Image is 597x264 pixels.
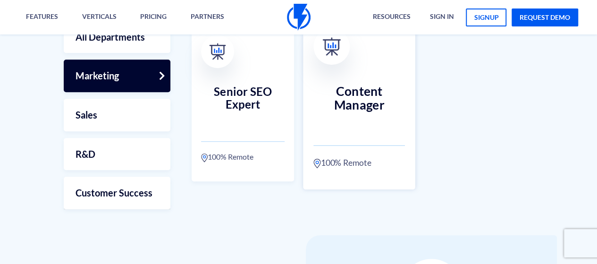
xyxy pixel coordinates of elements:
a: Customer Success [64,177,170,209]
a: R&D [64,138,170,170]
a: Sales [64,99,170,131]
a: signup [466,9,506,26]
img: location.svg [313,158,320,169]
span: 100% Remote [320,156,371,169]
a: All Departments [64,21,170,53]
a: Senior SEO Expert 100% Remote [192,21,294,181]
a: Marketing [64,60,170,92]
h3: Senior SEO Expert [201,85,284,123]
img: location.svg [201,153,208,162]
img: 03.png [322,37,341,56]
a: request demo [512,9,578,26]
img: 03.png [210,43,226,60]
a: Content Manager 100% Remote [303,13,415,189]
h3: Content Manager [313,84,405,126]
span: 100% Remote [208,151,253,162]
